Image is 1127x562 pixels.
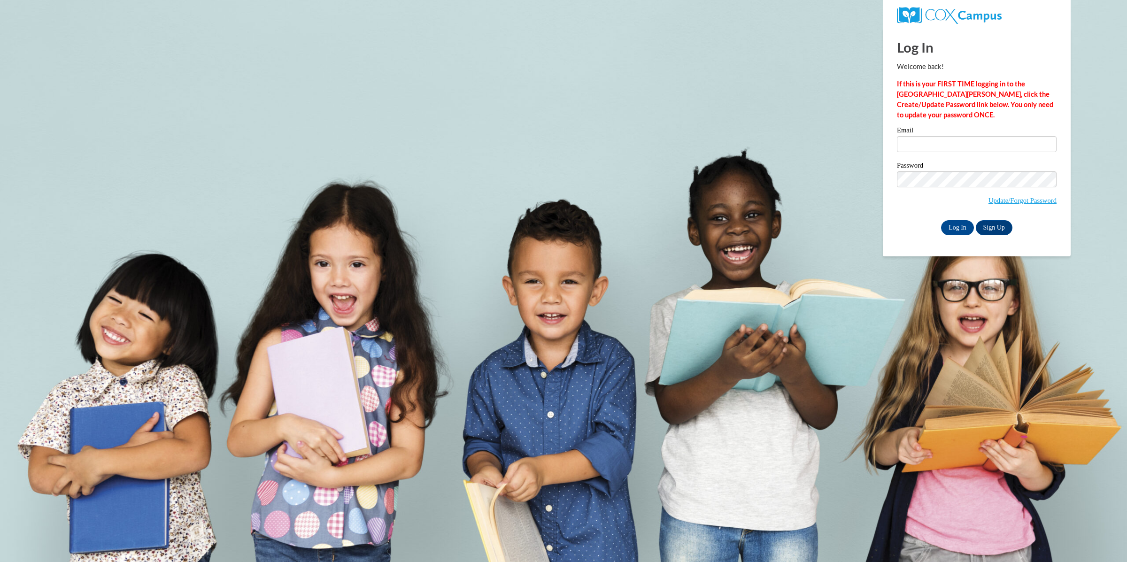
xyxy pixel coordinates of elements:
img: COX Campus [897,7,1002,24]
a: Sign Up [976,220,1012,235]
input: Log In [941,220,974,235]
p: Welcome back! [897,62,1057,72]
label: Email [897,127,1057,136]
a: COX Campus [897,11,1002,19]
label: Password [897,162,1057,171]
a: Update/Forgot Password [988,197,1057,204]
strong: If this is your FIRST TIME logging in to the [GEOGRAPHIC_DATA][PERSON_NAME], click the Create/Upd... [897,80,1053,119]
h1: Log In [897,38,1057,57]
